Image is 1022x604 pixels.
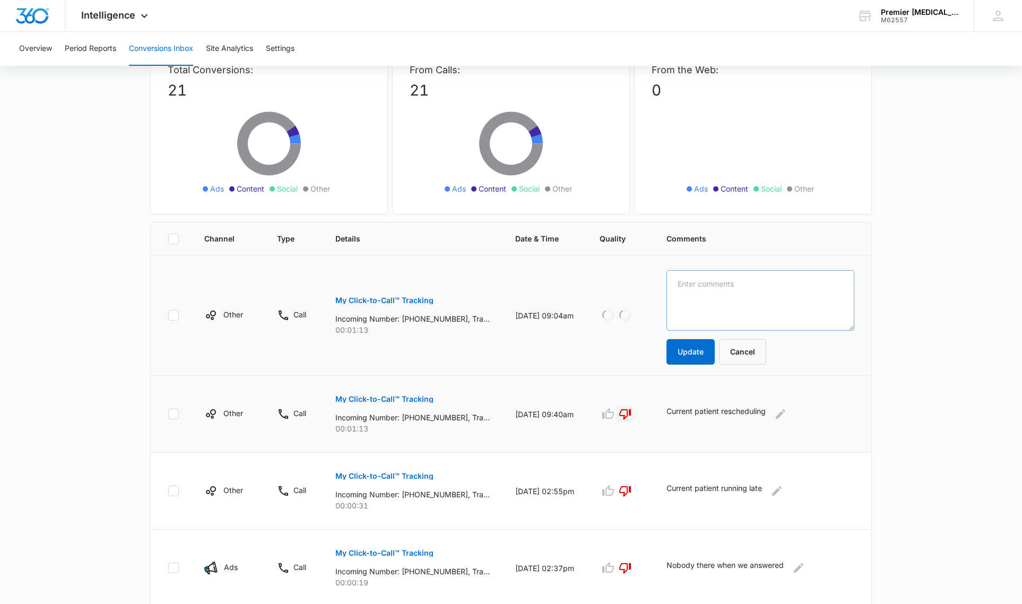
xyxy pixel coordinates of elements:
[277,233,295,244] span: Type
[204,233,236,244] span: Channel
[519,183,540,194] span: Social
[881,8,958,16] div: account name
[65,32,116,66] button: Period Reports
[335,549,434,557] p: My Click-to-Call™ Tracking
[335,412,490,423] p: Incoming Number: [PHONE_NUMBER], Tracking Number: [PHONE_NUMBER], Ring To: [PHONE_NUMBER], Caller...
[335,288,434,313] button: My Click-to-Call™ Tracking
[335,313,490,324] p: Incoming Number: [PHONE_NUMBER], Tracking Number: [PHONE_NUMBER], Ring To: [PHONE_NUMBER], Caller...
[772,405,789,422] button: Edit Comments
[515,233,559,244] span: Date & Time
[335,386,434,412] button: My Click-to-Call™ Tracking
[224,562,238,573] p: Ads
[210,183,224,194] span: Ads
[223,485,243,496] p: Other
[719,339,766,365] button: Cancel
[293,485,306,496] p: Call
[410,79,612,101] p: 21
[129,32,193,66] button: Conversions Inbox
[335,540,434,566] button: My Click-to-Call™ Tracking
[666,405,766,422] p: Current patient rescheduling
[335,324,490,335] p: 00:01:13
[237,183,264,194] span: Content
[794,183,814,194] span: Other
[761,183,782,194] span: Social
[666,233,839,244] span: Comments
[81,10,135,21] span: Intelligence
[277,183,298,194] span: Social
[293,309,306,320] p: Call
[335,577,490,588] p: 00:00:19
[223,408,243,419] p: Other
[552,183,572,194] span: Other
[335,463,434,489] button: My Click-to-Call™ Tracking
[293,408,306,419] p: Call
[768,482,785,499] button: Edit Comments
[335,472,434,480] p: My Click-to-Call™ Tracking
[666,482,762,499] p: Current patient running late
[335,423,490,434] p: 00:01:13
[168,63,370,77] p: Total Conversions:
[452,183,466,194] span: Ads
[479,183,506,194] span: Content
[335,566,490,577] p: Incoming Number: [PHONE_NUMBER], Tracking Number: [PHONE_NUMBER], Ring To: [PHONE_NUMBER], Caller...
[310,183,330,194] span: Other
[666,339,715,365] button: Update
[600,233,626,244] span: Quality
[410,63,612,77] p: From Calls:
[652,79,854,101] p: 0
[666,559,784,576] p: Nobody there when we answered
[266,32,295,66] button: Settings
[335,500,490,511] p: 00:00:31
[335,233,474,244] span: Details
[790,559,807,576] button: Edit Comments
[335,395,434,403] p: My Click-to-Call™ Tracking
[503,376,587,453] td: [DATE] 09:40am
[503,453,587,530] td: [DATE] 02:55pm
[293,562,306,573] p: Call
[223,309,243,320] p: Other
[206,32,253,66] button: Site Analytics
[168,79,370,101] p: 21
[19,32,52,66] button: Overview
[335,489,490,500] p: Incoming Number: [PHONE_NUMBER], Tracking Number: [PHONE_NUMBER], Ring To: [PHONE_NUMBER], Caller...
[335,297,434,304] p: My Click-to-Call™ Tracking
[694,183,708,194] span: Ads
[503,255,587,376] td: [DATE] 09:04am
[652,63,854,77] p: From the Web:
[721,183,748,194] span: Content
[881,16,958,24] div: account id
